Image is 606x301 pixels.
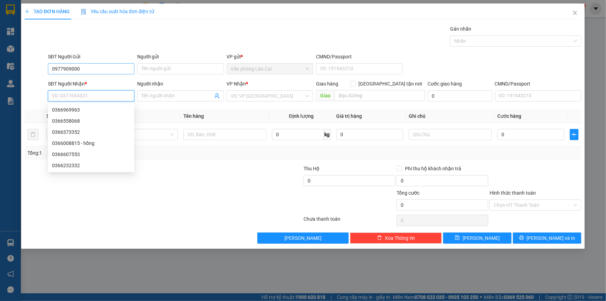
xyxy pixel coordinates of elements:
[48,53,134,60] div: SĐT Người Gửi
[428,81,462,87] label: Cước giao hàng
[572,10,578,16] span: close
[519,235,524,241] span: printer
[304,166,319,171] span: Thu Hộ
[183,113,204,119] span: Tên hàng
[463,234,500,242] span: [PERSON_NAME]
[450,26,471,32] label: Gán nhãn
[284,234,322,242] span: [PERSON_NAME]
[497,113,521,119] span: Cước hàng
[316,81,338,87] span: Giao hàng
[428,90,492,101] input: Cước giao hàng
[227,53,313,60] div: VP gửi
[48,104,134,115] div: 0366969963
[337,113,362,119] span: Giá trị hàng
[289,113,314,119] span: Định lượng
[52,117,130,125] div: 0366558068
[52,139,130,147] div: 0366008815 - hồng
[48,138,134,149] div: 0366008815 - hồng
[52,162,130,169] div: 0366232332
[356,80,425,88] span: [GEOGRAPHIC_DATA] tận nơi
[324,129,331,140] span: kg
[99,129,174,140] span: Khác
[377,235,382,241] span: delete
[52,106,130,114] div: 0366969963
[47,113,52,119] span: SL
[183,129,266,140] input: VD: Bàn, Ghế
[443,233,512,244] button: save[PERSON_NAME]
[257,233,349,244] button: [PERSON_NAME]
[455,235,460,241] span: save
[334,90,425,101] input: Dọc đường
[137,80,224,88] div: Người nhận
[316,90,334,101] span: Giao
[402,165,464,172] span: Phí thu hộ khách nhận trả
[48,127,134,138] div: 0366373352
[570,132,578,137] span: plus
[570,129,579,140] button: plus
[27,129,39,140] button: delete
[81,9,86,15] img: icon
[303,215,396,227] div: Chưa thanh toán
[350,233,442,244] button: deleteXóa Thông tin
[52,128,130,136] div: 0366373352
[48,160,134,171] div: 0366232332
[490,190,536,196] label: Hình thức thanh toán
[48,80,134,88] div: SĐT Người Nhận
[81,9,154,14] span: Yêu cầu xuất hóa đơn điện tử
[231,64,309,74] span: Văn phòng Lào Cai
[48,115,134,127] div: 0366558068
[52,150,130,158] div: 0366607553
[495,80,581,88] div: CMND/Passport
[137,53,224,60] div: Người gửi
[48,149,134,160] div: 0366607553
[25,9,70,14] span: TẠO ĐƠN HÀNG
[513,233,581,244] button: printer[PERSON_NAME] và In
[316,53,402,60] div: CMND/Passport
[337,129,404,140] input: 0
[406,109,495,123] th: Ghi chú
[214,93,220,99] span: user-add
[385,234,415,242] span: Xóa Thông tin
[25,9,30,14] span: plus
[409,129,492,140] input: Ghi Chú
[227,81,246,87] span: VP Nhận
[527,234,575,242] span: [PERSON_NAME] và In
[27,149,234,157] div: Tổng: 1
[397,190,420,196] span: Tổng cước
[565,3,585,23] button: Close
